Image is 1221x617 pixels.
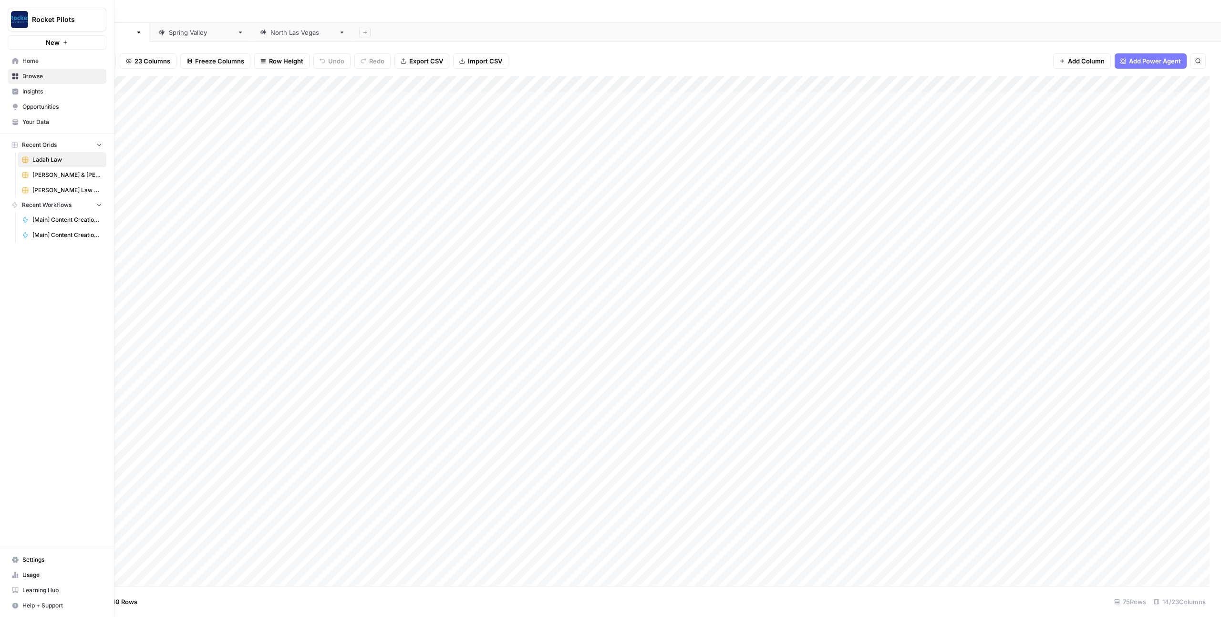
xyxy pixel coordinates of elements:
[32,155,102,164] span: Ladah Law
[195,56,244,66] span: Freeze Columns
[22,57,102,65] span: Home
[18,167,106,183] a: [PERSON_NAME] & [PERSON_NAME] V1
[11,11,28,28] img: Rocket Pilots Logo
[254,53,310,69] button: Row Height
[22,87,102,96] span: Insights
[120,53,176,69] button: 23 Columns
[22,201,72,209] span: Recent Workflows
[369,56,384,66] span: Redo
[1115,53,1187,69] button: Add Power Agent
[32,171,102,179] span: [PERSON_NAME] & [PERSON_NAME] V1
[22,118,102,126] span: Your Data
[252,23,353,42] a: [GEOGRAPHIC_DATA]
[8,552,106,567] a: Settings
[453,53,508,69] button: Import CSV
[18,227,106,243] a: [Main] Content Creation Article
[99,597,137,607] span: Add 10 Rows
[8,583,106,598] a: Learning Hub
[32,216,102,224] span: [Main] Content Creation Brief
[32,15,90,24] span: Rocket Pilots
[1110,594,1150,609] div: 75 Rows
[1150,594,1210,609] div: 14/23 Columns
[354,53,391,69] button: Redo
[8,8,106,31] button: Workspace: Rocket Pilots
[1129,56,1181,66] span: Add Power Agent
[8,99,106,114] a: Opportunities
[409,56,443,66] span: Export CSV
[46,38,60,47] span: New
[135,56,170,66] span: 23 Columns
[328,56,344,66] span: Undo
[8,114,106,130] a: Your Data
[22,586,102,595] span: Learning Hub
[394,53,449,69] button: Export CSV
[313,53,351,69] button: Undo
[150,23,252,42] a: [GEOGRAPHIC_DATA]
[32,231,102,239] span: [Main] Content Creation Article
[18,212,106,227] a: [Main] Content Creation Brief
[8,53,106,69] a: Home
[8,598,106,613] button: Help + Support
[32,186,102,195] span: [PERSON_NAME] Law Firm
[169,28,233,37] div: [GEOGRAPHIC_DATA]
[22,555,102,564] span: Settings
[468,56,502,66] span: Import CSV
[22,72,102,81] span: Browse
[8,69,106,84] a: Browse
[8,138,106,152] button: Recent Grids
[18,152,106,167] a: Ladah Law
[18,183,106,198] a: [PERSON_NAME] Law Firm
[8,198,106,212] button: Recent Workflows
[270,28,335,37] div: [GEOGRAPHIC_DATA]
[8,35,106,50] button: New
[8,567,106,583] a: Usage
[22,103,102,111] span: Opportunities
[22,141,57,149] span: Recent Grids
[22,571,102,579] span: Usage
[180,53,250,69] button: Freeze Columns
[1053,53,1111,69] button: Add Column
[1068,56,1105,66] span: Add Column
[269,56,303,66] span: Row Height
[22,601,102,610] span: Help + Support
[8,84,106,99] a: Insights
